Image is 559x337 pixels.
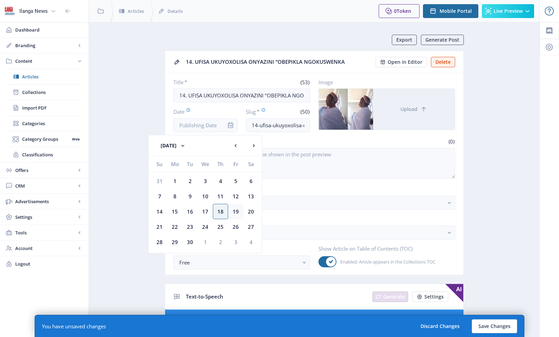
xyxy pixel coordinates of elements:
[227,122,234,129] nb-icon: info
[198,204,213,219] div: 17
[152,156,167,172] div: Su
[15,42,76,49] span: Branding
[423,4,478,18] button: Mobile Portal
[179,258,299,267] div: Free
[440,8,472,14] span: Mobile Portal
[4,6,15,17] img: 6e32966d-d278-493e-af78-9af65f0c2223.png
[482,4,534,18] button: Live Preview
[7,69,82,84] a: Articles
[198,234,213,250] div: 1
[198,173,213,189] div: 3
[173,185,450,193] label: Categories
[15,167,76,174] span: Offers
[15,26,83,33] span: Dashboard
[15,260,83,267] span: Logout
[186,293,223,300] span: Text-to-Speech
[186,57,371,67] div: 14. UFISA UKUYOXOLISA ONYAZINI ‘‘OBEPIKLA NGOKUSWENKA
[318,245,450,252] label: Show Article on Table of Contents (TOC)
[15,245,76,252] span: Account
[372,292,408,302] button: Generate
[445,284,463,302] span: AI
[243,173,259,189] div: 6
[392,35,417,45] button: Export
[414,319,466,333] button: Discard Changes
[228,173,243,189] div: 5
[243,189,259,204] div: 13
[7,85,82,100] a: Collections
[167,234,182,250] div: 29
[243,156,259,172] div: Sa
[182,173,198,189] div: 2
[182,219,198,234] div: 23
[173,108,232,115] label: Date
[152,173,167,189] div: 31
[213,173,228,189] div: 4
[15,58,76,64] span: Content
[228,234,243,250] div: 3
[128,8,144,15] span: Articles
[22,151,82,158] span: Classifications
[243,219,259,234] div: 27
[397,8,411,14] span: Token
[213,156,228,172] div: Th
[182,204,198,219] div: 16
[154,139,193,153] button: [DATE]
[167,219,182,234] div: 22
[22,89,82,96] span: Collections
[299,79,310,86] span: (53)
[246,108,275,115] label: Slug
[22,104,82,111] span: Import PDF
[396,37,412,43] span: Export
[173,79,239,86] label: Title
[213,204,228,219] div: 18
[152,189,167,204] div: 7
[22,120,82,127] span: Categories
[213,234,228,250] div: 2
[388,59,422,65] span: Open in Editor
[19,3,48,19] div: Ilanga News
[173,256,310,269] button: Free
[167,173,182,189] div: 1
[22,73,82,80] span: Articles
[15,229,76,236] span: Tools
[376,57,427,67] button: Open in Editor
[318,79,450,86] label: Image
[152,234,167,250] div: 28
[494,8,523,14] span: Live Preview
[228,189,243,204] div: 12
[173,226,455,240] button: Choose Classifications
[425,37,459,43] span: Generate Post
[373,89,455,130] button: Upload
[182,234,198,250] div: 30
[198,219,213,234] div: 24
[431,57,455,67] button: Delete
[152,204,167,219] div: 14
[15,198,76,205] span: Advertisements
[152,219,167,234] div: 21
[173,196,455,210] button: Choose Categories
[472,319,517,333] button: Save Changes
[198,156,213,172] div: We
[228,156,243,172] div: Fr
[15,214,76,221] span: Settings
[299,108,310,115] span: (50)
[7,100,82,115] a: Import PDF
[198,189,213,204] div: 10
[173,118,238,132] input: Publishing Date
[336,258,435,266] span: Enabled: Article appears in the Collections TOC
[368,292,408,302] a: New page
[7,116,82,131] a: Categories
[22,136,70,142] span: Category Groups
[15,182,76,189] span: CRM
[173,215,450,223] label: Classifications
[173,88,310,102] input: Type Article Title ...
[379,4,420,18] button: 0Token
[42,323,106,330] div: You have unsaved changes
[400,106,417,112] span: Upload
[243,204,259,219] div: 20
[228,204,243,219] div: 19
[408,292,448,302] a: New page
[421,35,464,45] button: Generate Post
[213,219,228,234] div: 25
[167,156,182,172] div: Mo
